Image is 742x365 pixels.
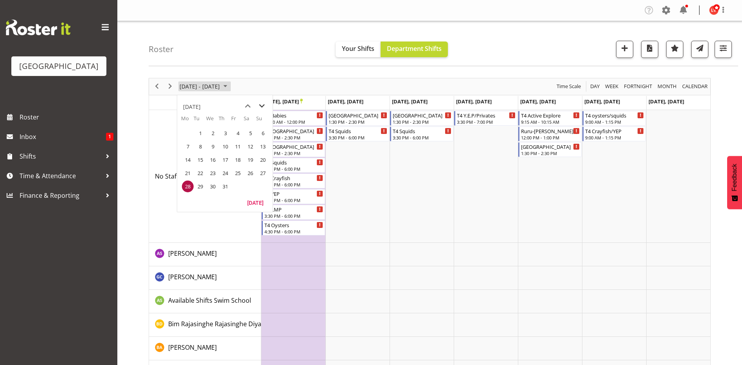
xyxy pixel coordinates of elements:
[582,111,646,126] div: No Staff Member"s event - T4 oysters/squids Begin From Saturday, November 2, 2024 at 9:00:00 AM G...
[257,127,269,139] span: Sunday, October 6, 2024
[106,133,113,141] span: 1
[264,166,323,172] div: 3:30 PM - 6:00 PM
[232,167,244,179] span: Friday, October 25, 2024
[182,181,194,192] span: Monday, October 28, 2024
[656,81,678,91] button: Timeline Month
[168,296,251,305] a: Available Shifts Swim School
[342,44,374,53] span: Your Shifts
[589,81,600,91] span: Day
[207,141,219,152] span: Wednesday, October 9, 2024
[207,167,219,179] span: Wednesday, October 23, 2024
[255,99,269,113] button: next month
[152,81,162,91] button: Previous
[20,131,106,143] span: Inbox
[326,111,389,126] div: No Staff Member"s event - T4 Middle School Begin From Tuesday, October 29, 2024 at 1:30:00 PM GMT...
[168,296,251,305] span: Available Shifts Swim School
[20,150,102,162] span: Shifts
[262,173,325,188] div: No Staff Member"s event - T4 Crayfish Begin From Monday, October 28, 2024 at 3:30:00 PM GMT+13:00...
[616,41,633,58] button: Add a new shift
[20,190,102,201] span: Finance & Reporting
[181,115,194,126] th: Mo
[168,249,217,258] span: [PERSON_NAME]
[381,42,448,57] button: Department Shifts
[219,167,231,179] span: Thursday, October 24, 2024
[244,141,256,152] span: Saturday, October 12, 2024
[457,111,516,119] div: T4 Y.E.P/Privates
[194,127,206,139] span: Tuesday, October 1, 2024
[585,111,644,119] div: T4 oysters/squids
[604,81,620,91] button: Timeline Week
[326,126,389,141] div: No Staff Member"s event - T4 Squids Begin From Tuesday, October 29, 2024 at 3:30:00 PM GMT+13:00 ...
[264,213,323,219] div: 3:30 PM - 6:00 PM
[329,111,387,119] div: [GEOGRAPHIC_DATA]
[392,98,428,105] span: [DATE], [DATE]
[262,158,325,173] div: No Staff Member"s event - T4 Squids Begin From Monday, October 28, 2024 at 3:30:00 PM GMT+13:00 E...
[731,164,738,191] span: Feedback
[182,167,194,179] span: Monday, October 21, 2024
[556,81,582,91] span: Time Scale
[641,41,658,58] button: Download a PDF of the roster according to the set date range.
[19,60,99,72] div: [GEOGRAPHIC_DATA]
[219,141,231,152] span: Thursday, October 10, 2024
[521,150,580,156] div: 1:30 PM - 2:30 PM
[149,45,174,54] h4: Roster
[262,111,325,126] div: No Staff Member"s event - T4 Babies Begin From Monday, October 28, 2024 at 10:00:00 AM GMT+13:00 ...
[155,172,205,181] a: No Staff Member
[194,141,206,152] span: Tuesday, October 8, 2024
[168,319,291,329] a: Bim Rajasinghe Rajasinghe Diyawadanage
[163,78,177,95] div: next period
[231,115,244,126] th: Fr
[584,98,620,105] span: [DATE], [DATE]
[264,228,323,235] div: 4:30 PM - 6:00 PM
[149,243,261,266] td: Amilea Sparrow resource
[623,81,654,91] button: Fortnight
[232,127,244,139] span: Friday, October 4, 2024
[244,167,256,179] span: Saturday, October 26, 2024
[257,141,269,152] span: Sunday, October 13, 2024
[454,111,517,126] div: No Staff Member"s event - T4 Y.E.P/Privates Begin From Thursday, October 31, 2024 at 3:30:00 PM G...
[165,81,176,91] button: Next
[241,99,255,113] button: previous month
[244,127,256,139] span: Saturday, October 5, 2024
[219,127,231,139] span: Thursday, October 3, 2024
[168,272,217,282] a: [PERSON_NAME]
[657,81,677,91] span: Month
[264,119,323,125] div: 10:00 AM - 12:00 PM
[149,313,261,337] td: Bim Rajasinghe Rajasinghe Diyawadanage resource
[244,115,256,126] th: Sa
[194,115,206,126] th: Tu
[264,158,323,166] div: T4 Squids
[262,126,325,141] div: No Staff Member"s event - T4 Middle School Begin From Monday, October 28, 2024 at 1:30:00 PM GMT+...
[585,119,644,125] div: 9:00 AM - 1:15 PM
[262,189,325,204] div: No Staff Member"s event - T4 YEP Begin From Monday, October 28, 2024 at 3:30:00 PM GMT+13:00 Ends...
[149,290,261,313] td: Available Shifts Swim School resource
[264,127,323,135] div: [GEOGRAPHIC_DATA]
[155,172,205,181] span: No Staff Member
[681,81,709,91] button: Month
[329,127,387,135] div: T4 Squids
[264,181,323,188] div: 3:30 PM - 6:00 PM
[521,111,580,119] div: T4 Active Explore
[387,44,442,53] span: Department Shifts
[194,154,206,166] span: Tuesday, October 15, 2024
[149,266,261,290] td: Argus Chay resource
[194,167,206,179] span: Tuesday, October 22, 2024
[150,78,163,95] div: previous period
[589,81,601,91] button: Timeline Day
[149,337,261,360] td: Brooke Anderson resource
[709,5,719,15] img: lara-von-fintel10062.jpg
[336,42,381,57] button: Your Shifts
[521,119,580,125] div: 9:15 AM - 10:15 AM
[219,115,231,126] th: Th
[649,98,684,105] span: [DATE], [DATE]
[263,98,303,105] span: [DATE], [DATE]
[207,154,219,166] span: Wednesday, October 16, 2024
[264,143,323,150] div: [GEOGRAPHIC_DATA]
[262,142,325,157] div: No Staff Member"s event - T4 Middle School Begin From Monday, October 28, 2024 at 1:30:00 PM GMT+...
[393,127,451,135] div: T4 Squids
[457,119,516,125] div: 3:30 PM - 7:00 PM
[168,343,217,352] span: [PERSON_NAME]
[585,134,644,141] div: 9:00 AM - 1:15 PM
[727,156,742,209] button: Feedback - Show survey
[194,181,206,192] span: Tuesday, October 29, 2024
